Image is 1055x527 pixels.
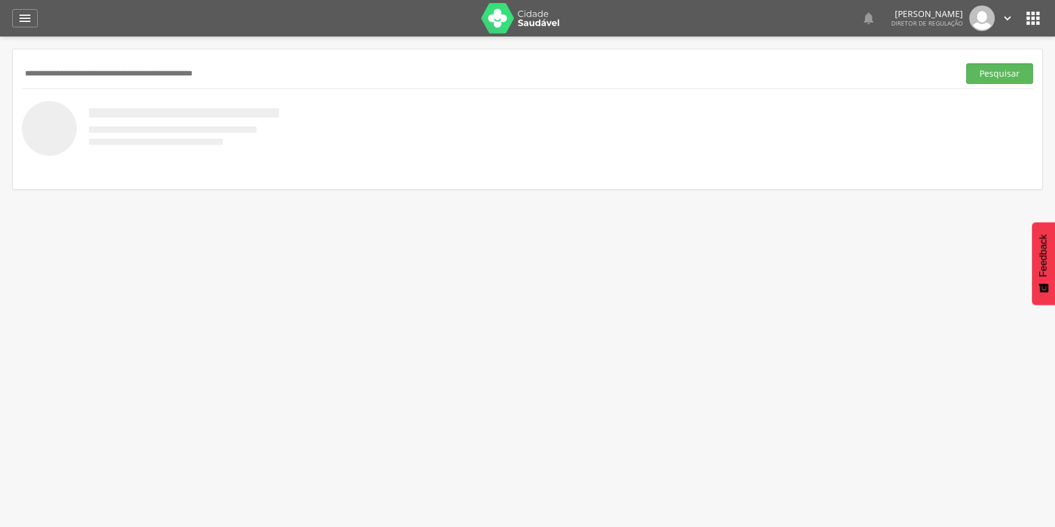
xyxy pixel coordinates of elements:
a:  [12,9,38,27]
a:  [861,5,876,31]
i:  [861,11,876,26]
a:  [1001,5,1014,31]
span: Diretor de regulação [891,19,963,27]
i:  [1023,9,1043,28]
i:  [18,11,32,26]
button: Pesquisar [966,63,1033,84]
i:  [1001,12,1014,25]
p: [PERSON_NAME] [891,10,963,18]
span: Feedback [1038,234,1049,277]
button: Feedback - Mostrar pesquisa [1032,222,1055,305]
